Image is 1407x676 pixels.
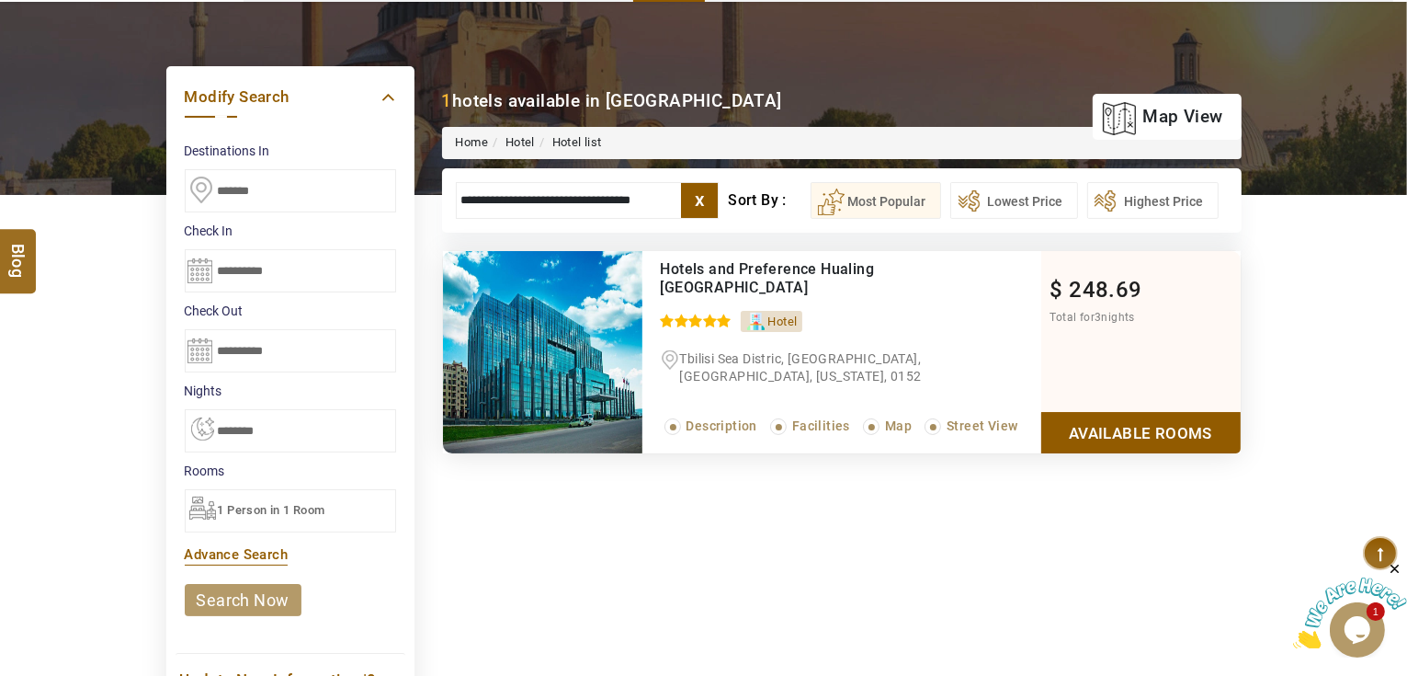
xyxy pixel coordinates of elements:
span: Map [885,418,912,433]
a: Hotel [505,135,535,149]
span: 3 [1095,311,1101,324]
span: Tbilisi Sea Distric, [GEOGRAPHIC_DATA], [GEOGRAPHIC_DATA], [US_STATE], 0152 [680,351,922,384]
span: $ [1050,277,1063,303]
span: Facilities [792,418,850,433]
label: Check In [185,222,396,240]
a: Modify Search [185,85,396,109]
label: Destinations In [185,142,396,160]
label: nights [185,382,396,400]
a: search now [185,584,301,616]
span: Hotel [768,315,798,328]
a: map view [1102,97,1222,137]
span: Description [686,418,757,433]
a: Home [456,135,489,149]
div: Hotels and Preference Hualing Tbilisi [661,260,965,297]
span: Street View [947,418,1017,433]
a: Hotels and Preference Hualing [GEOGRAPHIC_DATA] [661,260,875,296]
button: Highest Price [1087,182,1219,219]
span: Blog [6,243,30,258]
label: Check Out [185,302,396,320]
li: Hotel list [535,134,602,152]
span: 1 Person in 1 Room [218,503,325,517]
a: Show Rooms [1041,412,1241,453]
span: Total for nights [1050,311,1135,324]
button: Lowest Price [950,182,1078,219]
img: 75eeec25788abb52aaa7df90584deca884c92966.jpeg [443,251,642,453]
label: x [681,183,718,218]
div: Sort By : [728,182,810,219]
span: 248.69 [1069,277,1141,303]
div: hotels available in [GEOGRAPHIC_DATA] [442,88,782,113]
button: Most Popular [811,182,941,219]
b: 1 [442,90,452,111]
iframe: chat widget [1293,561,1407,648]
label: Rooms [185,462,396,480]
a: Advance Search [185,546,289,563]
